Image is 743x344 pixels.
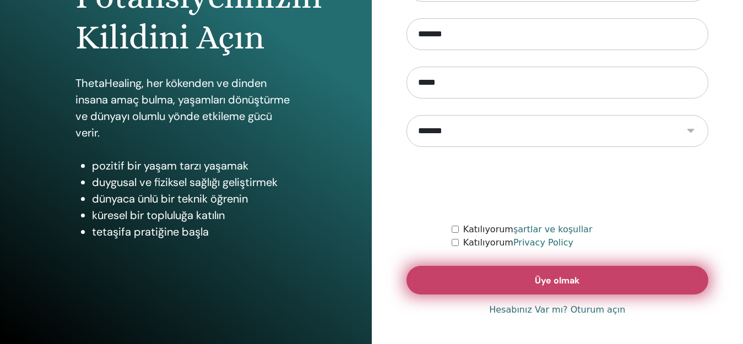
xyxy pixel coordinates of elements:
[92,207,296,223] li: küresel bir topluluğa katılın
[92,223,296,240] li: tetaşifa pratiğine başla
[92,174,296,190] li: duygusal ve fiziksel sağlığı geliştirmek
[92,157,296,174] li: pozitif bir yaşam tarzı yaşamak
[463,223,593,236] label: Katılıyorum
[535,275,579,286] span: Üye olmak
[489,303,625,316] a: Hesabınız Var mı? Oturum açın
[75,75,296,141] p: ThetaHealing, her kökenden ve dinden insana amaç bulma, yaşamları dönüştürme ve dünyayı olumlu yö...
[92,190,296,207] li: dünyaca ünlü bir teknik öğrenin
[513,224,593,234] a: şartlar ve koşullar
[406,266,709,294] button: Üye olmak
[463,236,573,249] label: Katılıyorum
[513,237,573,248] a: Privacy Policy
[474,163,641,206] iframe: reCAPTCHA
